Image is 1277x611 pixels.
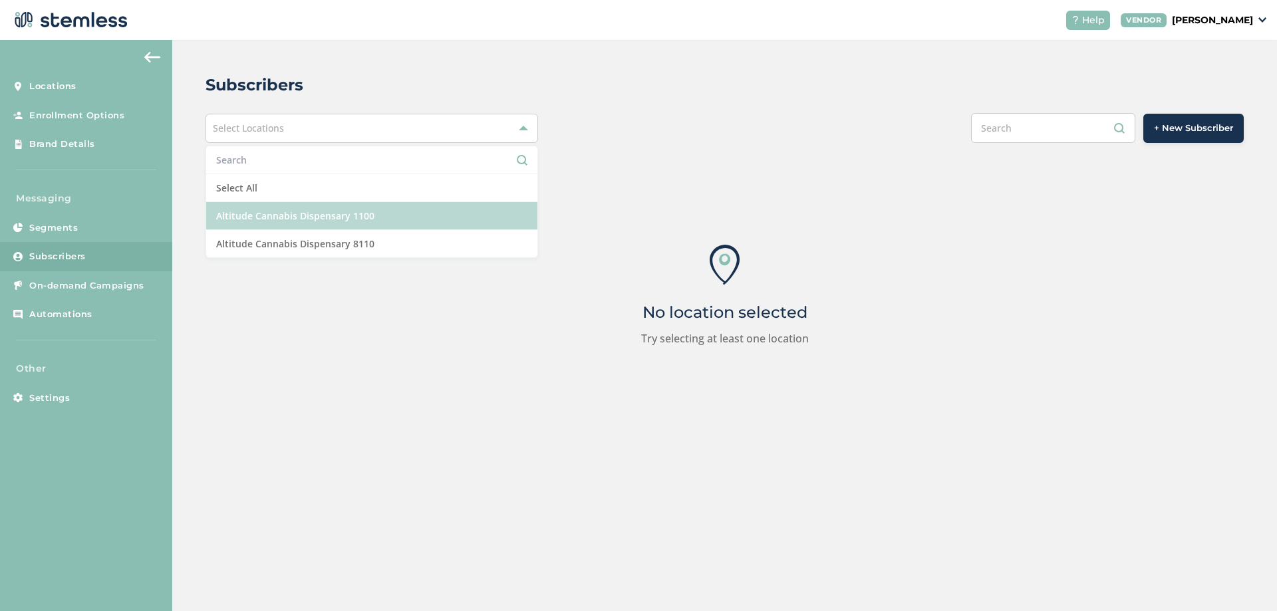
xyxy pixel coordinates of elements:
span: Select Locations [213,122,284,134]
button: + New Subscriber [1143,114,1244,143]
iframe: Chat Widget [1210,547,1277,611]
p: [PERSON_NAME] [1172,13,1253,27]
label: Try selecting at least one location [641,330,809,346]
span: Help [1082,13,1105,27]
span: Brand Details [29,138,95,151]
li: Select All [206,174,537,202]
p: No location selected [642,305,807,320]
span: + New Subscriber [1154,122,1233,135]
div: VENDOR [1121,13,1167,27]
img: icon-arrow-back-accent-c549486e.svg [144,52,160,62]
span: Subscribers [29,250,86,263]
span: Settings [29,392,70,405]
li: Altitude Cannabis Dispensary 8110 [206,230,537,257]
li: Altitude Cannabis Dispensary 1100 [206,202,537,230]
img: icon-locations-ab32cade.svg [710,245,740,285]
h2: Subscribers [206,73,303,97]
span: Locations [29,80,76,93]
input: Search [971,113,1135,143]
img: logo-dark-0685b13c.svg [11,7,128,33]
span: Automations [29,308,92,321]
input: Search [216,153,527,167]
span: On-demand Campaigns [29,279,144,293]
img: icon_down-arrow-small-66adaf34.svg [1258,17,1266,23]
span: Enrollment Options [29,109,124,122]
img: icon-help-white-03924b79.svg [1071,16,1079,24]
span: Segments [29,221,78,235]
